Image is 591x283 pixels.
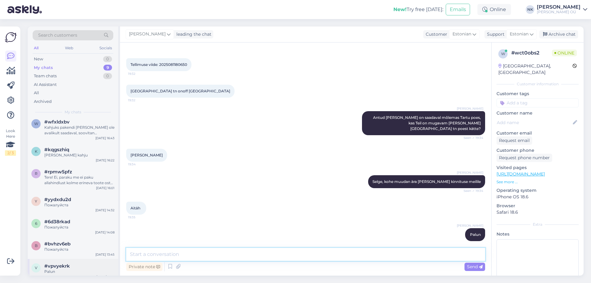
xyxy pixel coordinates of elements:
span: #wfxldxbv [44,119,70,125]
input: Add name [497,119,572,126]
span: 19:32 [128,98,151,103]
button: Emails [446,4,470,15]
div: Tere! Ei, paraku me ei paku allahindlust kolme erineva toote ostu puhul [44,175,115,186]
div: Support [484,31,505,38]
span: b [35,243,38,248]
div: 0 [103,73,112,79]
div: NK [526,5,534,14]
span: 19:35 [128,215,151,220]
span: #6d38rkad [44,219,70,224]
span: [PERSON_NAME] [131,153,163,157]
div: Kahjuks pakendi [PERSON_NAME] ole avalikult saadaval, soovitan [PERSON_NAME] ühendust kauplusega ... [44,125,115,136]
p: Notes [497,231,579,237]
a: [PERSON_NAME][PERSON_NAME] OÜ [537,5,587,14]
span: Estonian [510,31,529,38]
div: [PERSON_NAME] OÜ [537,10,581,14]
p: Visited pages [497,164,579,171]
div: Try free [DATE]: [393,6,443,13]
a: [URL][DOMAIN_NAME] [497,171,545,177]
div: [DATE] 16:01 [96,186,115,190]
div: [DATE] 13:45 [95,252,115,257]
span: Online [552,50,577,56]
span: #kqgszhiq [44,147,69,152]
span: 19:34 [128,162,151,167]
div: Archive chat [539,30,578,38]
div: [DATE] 16:22 [96,158,115,163]
div: Private note [126,263,163,271]
div: Пожалуйста [44,224,115,230]
div: Socials [98,44,113,52]
p: Safari 18.6 [497,209,579,216]
span: v [35,265,37,270]
span: [PERSON_NAME] [457,223,483,228]
span: Send [467,264,483,269]
div: [GEOGRAPHIC_DATA], [GEOGRAPHIC_DATA] [498,63,573,76]
span: w [34,121,38,126]
span: [PERSON_NAME] [457,170,483,175]
p: Customer phone [497,147,579,154]
div: Пожалуйста [44,202,115,208]
div: Пожалуйста [44,247,115,252]
span: Palun [470,232,481,237]
div: [DATE] 14:32 [95,208,115,212]
div: Look Here [5,128,16,156]
div: Customer [423,31,447,38]
div: All [33,44,40,52]
span: Antud [PERSON_NAME] on saadaval mõlemas Tartu poes, kas Teil on mugavam [PERSON_NAME] [GEOGRAPHIC... [373,115,482,131]
div: 2 / 3 [5,150,16,156]
div: [DATE] 14:08 [95,230,115,235]
span: [GEOGRAPHIC_DATA] tn onoff [GEOGRAPHIC_DATA] [131,89,230,93]
p: iPhone OS 18.6 [497,194,579,200]
span: My chats [65,109,81,115]
span: Selge, kohe muudan ära [PERSON_NAME] kinnituse meilile [372,179,481,184]
p: Customer email [497,130,579,136]
div: Web [64,44,74,52]
span: [PERSON_NAME] [457,106,483,111]
span: 19:32 [128,71,151,76]
div: Online [477,4,511,15]
span: #bvhzv6eb [44,241,70,247]
div: 0 [103,56,112,62]
div: Extra [497,222,579,227]
span: Seen ✓ 19:34 [460,188,483,193]
div: Palun [44,269,115,274]
span: r [35,171,38,176]
span: #vpvyekrk [44,263,70,269]
span: Estonian [452,31,471,38]
div: All [34,90,39,96]
p: Operating system [497,187,579,194]
span: w [501,51,505,56]
div: Archived [34,99,52,105]
span: #yydxdu2d [44,197,71,202]
div: leading the chat [174,31,211,38]
input: Add a tag [497,98,579,107]
span: [PERSON_NAME] [129,31,166,38]
span: Tellimuse viide: 2025081180650 [131,62,187,67]
div: Team chats [34,73,57,79]
div: [DATE] 13:19 [96,274,115,279]
p: Browser [497,203,579,209]
div: Customer information [497,81,579,87]
p: Customer tags [497,91,579,97]
div: 9 [103,65,112,71]
span: k [35,149,38,154]
div: [PERSON_NAME] [537,5,581,10]
span: #rpmw5pfz [44,169,72,175]
span: 6 [35,221,37,226]
div: [DATE] 16:43 [95,136,115,140]
div: [PERSON_NAME] kahju [44,152,115,158]
div: Request phone number [497,154,552,162]
span: 19:35 [460,241,483,246]
p: Customer name [497,110,579,116]
span: Aitäh [131,206,140,210]
div: New [34,56,43,62]
span: Search customers [38,32,77,38]
span: Seen ✓ 19:34 [460,135,483,140]
div: # wct0obs2 [511,49,552,57]
img: Askly Logo [5,31,17,43]
p: See more ... [497,179,579,185]
div: AI Assistant [34,82,57,88]
div: Request email [497,136,532,145]
b: New! [393,6,407,12]
div: My chats [34,65,53,71]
